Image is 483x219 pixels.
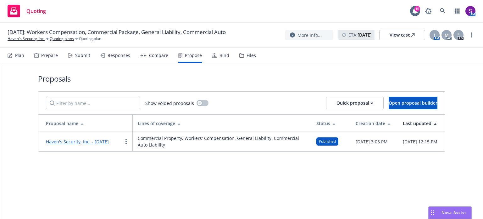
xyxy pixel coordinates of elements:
[319,139,336,144] span: Published
[8,28,226,36] span: [DATE]: Workers Compensation, Commercial Package, General Liability, Commercial Auto
[356,138,388,145] span: [DATE] 3:05 PM
[403,120,440,127] div: Last updated
[149,53,168,58] div: Compare
[38,73,445,84] h1: Proposals
[8,36,45,42] a: Haven's Security, Inc.
[138,135,306,148] span: Commercial Property, Workers' Compensation, General Liability, Commercial Auto Liability
[436,5,449,17] a: Search
[390,30,415,40] div: View case
[219,53,229,58] div: Bind
[15,53,24,58] div: Plan
[46,139,109,145] a: Haven's Security, Inc. - [DATE]
[468,31,475,39] a: more
[465,6,475,16] img: photo
[445,32,449,38] span: M
[26,9,46,14] span: Quoting
[185,53,202,58] div: Propose
[414,6,420,12] div: 15
[451,5,464,17] a: Switch app
[138,120,306,127] div: Lines of coverage
[145,100,194,107] span: Show voided proposals
[348,32,372,38] span: ETA :
[247,53,256,58] div: Files
[285,30,333,40] button: More info...
[441,210,466,215] span: Nova Assist
[46,120,128,127] div: Proposal name
[389,100,437,106] span: Open proposal builder
[50,36,74,42] a: Quoting plans
[358,32,372,38] strong: [DATE]
[46,97,140,109] input: Filter by name...
[379,30,425,40] a: View case
[75,53,90,58] div: Submit
[5,2,48,20] a: Quoting
[336,97,373,109] div: Quick proposal
[428,206,472,219] button: Nova Assist
[41,53,58,58] div: Prepare
[422,5,435,17] a: Report a Bug
[122,138,130,145] a: more
[326,97,384,109] button: Quick proposal
[108,53,130,58] div: Responses
[403,138,437,145] span: [DATE] 12:15 PM
[297,32,322,38] span: More info...
[356,120,393,127] div: Creation date
[429,207,436,219] div: Drag to move
[316,120,346,127] div: Status
[434,32,435,38] span: J
[389,97,437,109] button: Open proposal builder
[79,36,101,42] span: Quoting plan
